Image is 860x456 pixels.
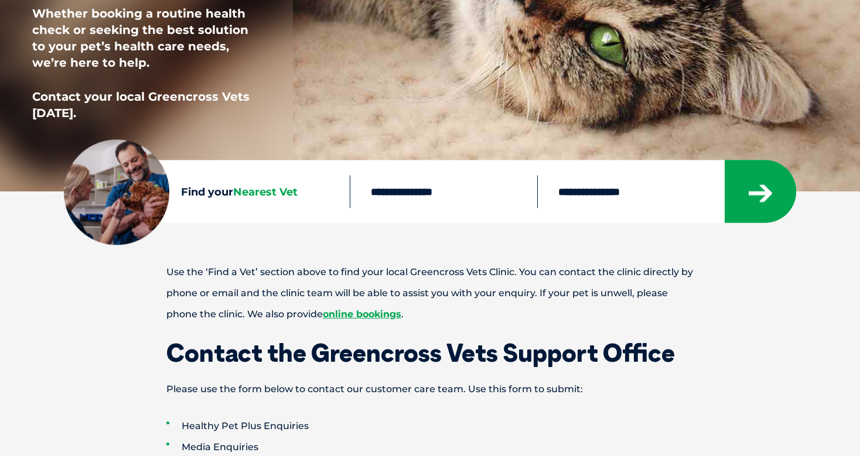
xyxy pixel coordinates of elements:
[166,416,735,437] li: Healthy Pet Plus Enquiries
[233,185,298,198] span: Nearest Vet
[181,186,350,197] h4: Find your
[125,379,735,400] p: Please use the form below to contact our customer care team. Use this form to submit:
[32,88,261,121] p: Contact your local Greencross Vets [DATE].
[323,308,401,320] a: online bookings
[125,262,735,325] p: Use the ‘Find a Vet’ section above to find your local Greencross Vets Clinic. You can contact the...
[32,5,261,71] p: Whether booking a routine health check or seeking the best solution to your pet’s health care nee...
[125,341,735,365] h1: Contact the Greencross Vets Support Office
